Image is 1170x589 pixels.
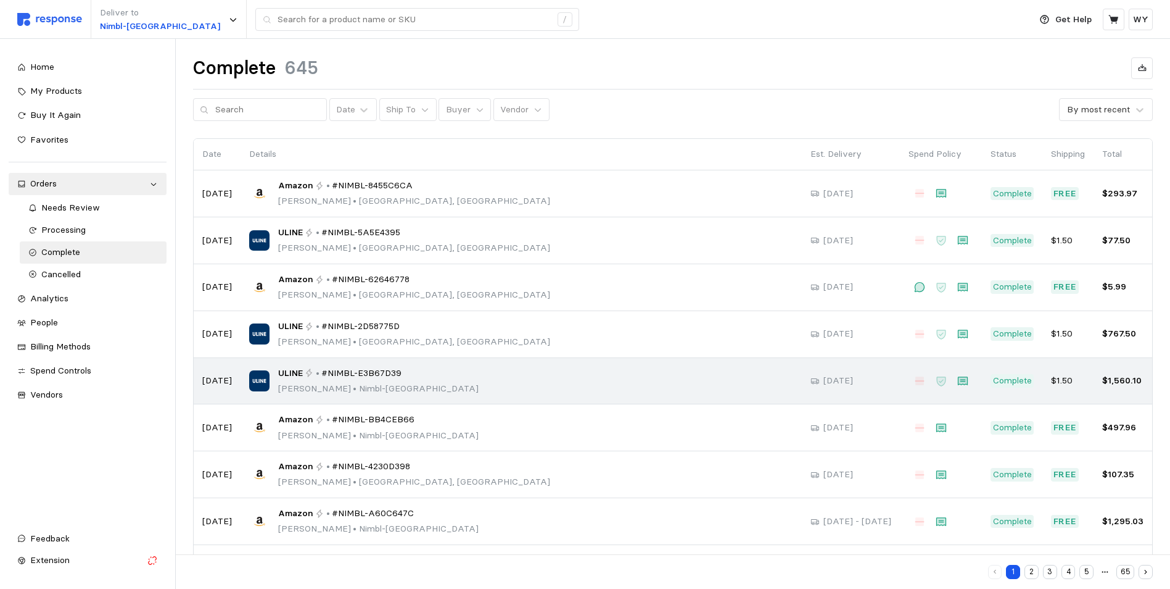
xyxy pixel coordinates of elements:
p: $77.50 [1102,234,1143,248]
span: Amazon [278,413,313,427]
a: Favorites [9,129,167,151]
p: Complete [993,468,1032,482]
input: Search for a product name or SKU [278,9,551,31]
a: My Products [9,80,167,102]
span: • [351,195,359,206]
p: Complete [993,187,1032,201]
p: [DATE] [202,187,232,201]
input: Search [215,99,320,121]
span: #NIMBL-62646778 [332,273,410,286]
img: svg%3e [17,13,82,26]
p: $5.99 [1102,280,1143,294]
span: #NIMBL-E3B67D39 [321,367,402,380]
p: [DATE] [823,421,853,435]
button: Extension [9,549,167,572]
span: #NIMBL-4230D398 [332,460,410,474]
p: $1.50 [1051,234,1085,248]
img: Amazon [249,464,270,485]
p: Est. Delivery [810,148,891,161]
p: Details [249,148,793,161]
span: #NIMBL-BB4CEB66 [332,413,414,427]
button: 4 [1061,565,1076,579]
span: Favorites [30,134,68,145]
p: [DATE] [823,187,853,201]
a: Home [9,56,167,78]
button: Vendor [493,98,550,122]
span: Home [30,61,54,72]
p: [DATE] [202,374,232,388]
p: Shipping [1051,148,1085,161]
a: Vendors [9,384,167,406]
p: [DATE] [823,234,853,248]
h1: Complete [193,56,276,80]
span: • [351,430,359,441]
p: $497.96 [1102,421,1143,435]
p: $1.50 [1051,374,1085,388]
p: [DATE] [823,280,853,294]
p: [DATE] [202,421,232,435]
span: • [351,476,359,487]
p: [DATE] [202,280,232,294]
p: [PERSON_NAME] Nimbl-[GEOGRAPHIC_DATA] [278,522,479,536]
p: [PERSON_NAME] [GEOGRAPHIC_DATA], [GEOGRAPHIC_DATA] [278,475,550,489]
img: Amazon [249,417,270,438]
p: • [316,320,319,333]
span: Amazon [278,179,313,193]
span: • [351,336,359,347]
p: Complete [993,280,1032,294]
p: [PERSON_NAME] [GEOGRAPHIC_DATA], [GEOGRAPHIC_DATA] [278,241,550,255]
button: Get Help [1032,8,1099,31]
a: Billing Methods [9,336,167,358]
p: Spend Policy [908,148,973,161]
span: ULINE [278,367,303,380]
span: Amazon [278,273,313,286]
button: 1 [1006,565,1020,579]
p: $1,560.10 [1102,374,1143,388]
div: Date [336,103,355,116]
p: Deliver to [100,6,220,20]
p: • [326,273,330,286]
span: • [351,242,359,253]
span: • [351,289,359,300]
p: • [316,226,319,240]
span: Billing Methods [30,341,91,352]
span: Amazon [278,460,313,474]
a: Complete [20,241,167,264]
p: [DATE] [202,327,232,341]
h1: 645 [284,56,318,80]
p: $1.50 [1051,327,1085,341]
img: ULINE [249,324,270,344]
span: #NIMBL-8455C6CA [332,179,413,193]
p: [DATE] - [DATE] [823,515,891,528]
a: Cancelled [20,264,167,286]
span: Needs Review [41,202,100,213]
p: [PERSON_NAME] [GEOGRAPHIC_DATA], [GEOGRAPHIC_DATA] [278,335,550,349]
p: [DATE] [202,234,232,248]
p: [DATE] [202,468,232,482]
p: Complete [993,421,1032,435]
p: Free [1053,421,1077,435]
p: [DATE] [823,327,853,341]
span: Extension [30,554,70,566]
button: 2 [1024,565,1039,579]
p: [PERSON_NAME] [GEOGRAPHIC_DATA], [GEOGRAPHIC_DATA] [278,194,550,208]
p: $767.50 [1102,327,1143,341]
img: Amazon [249,183,270,204]
p: $107.35 [1102,468,1143,482]
span: • [351,383,359,394]
img: ULINE [249,370,270,391]
span: #NIMBL-A60C647C [332,507,414,520]
p: • [316,367,319,380]
p: Nimbl-[GEOGRAPHIC_DATA] [100,20,220,33]
a: Needs Review [20,197,167,219]
span: Feedback [30,533,70,544]
p: Buyer [446,103,471,117]
p: Complete [993,234,1032,248]
p: • [326,179,330,193]
p: [DATE] [823,374,853,388]
a: People [9,312,167,334]
button: WY [1129,9,1153,30]
p: • [326,507,330,520]
p: [PERSON_NAME] [GEOGRAPHIC_DATA], [GEOGRAPHIC_DATA] [278,288,550,302]
a: Spend Controls [9,360,167,382]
